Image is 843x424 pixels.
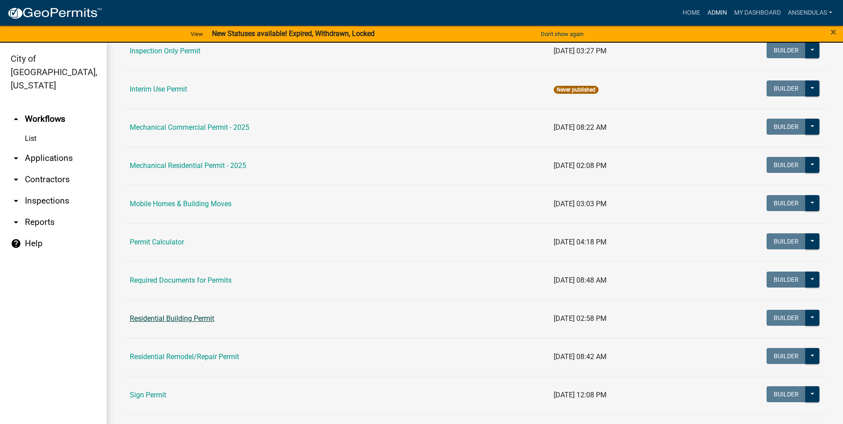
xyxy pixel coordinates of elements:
[731,4,784,21] a: My Dashboard
[554,123,607,132] span: [DATE] 08:22 AM
[831,26,836,38] span: ×
[187,27,207,41] a: View
[130,391,166,399] a: Sign Permit
[767,348,806,364] button: Builder
[554,352,607,361] span: [DATE] 08:42 AM
[767,42,806,58] button: Builder
[767,233,806,249] button: Builder
[130,352,239,361] a: Residential Remodel/Repair Permit
[554,391,607,399] span: [DATE] 12:08 PM
[537,27,587,41] button: Don't show again
[554,47,607,55] span: [DATE] 03:27 PM
[130,47,200,55] a: Inspection Only Permit
[11,238,21,249] i: help
[11,174,21,185] i: arrow_drop_down
[130,161,246,170] a: Mechanical Residential Permit - 2025
[554,276,607,284] span: [DATE] 08:48 AM
[767,386,806,402] button: Builder
[130,123,249,132] a: Mechanical Commercial Permit - 2025
[11,153,21,164] i: arrow_drop_down
[11,114,21,124] i: arrow_drop_up
[130,85,187,93] a: Interim Use Permit
[554,86,599,94] span: Never published
[130,200,232,208] a: Mobile Homes & Building Moves
[130,314,214,323] a: Residential Building Permit
[767,119,806,135] button: Builder
[704,4,731,21] a: Admin
[554,161,607,170] span: [DATE] 02:08 PM
[831,27,836,37] button: Close
[554,314,607,323] span: [DATE] 02:58 PM
[767,310,806,326] button: Builder
[767,157,806,173] button: Builder
[554,238,607,246] span: [DATE] 04:18 PM
[554,200,607,208] span: [DATE] 03:03 PM
[784,4,836,21] a: ansendulas
[767,272,806,288] button: Builder
[767,80,806,96] button: Builder
[767,195,806,211] button: Builder
[130,238,184,246] a: Permit Calculator
[130,276,232,284] a: Required Documents for Permits
[11,196,21,206] i: arrow_drop_down
[212,29,375,38] strong: New Statuses available! Expired, Withdrawn, Locked
[679,4,704,21] a: Home
[11,217,21,228] i: arrow_drop_down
